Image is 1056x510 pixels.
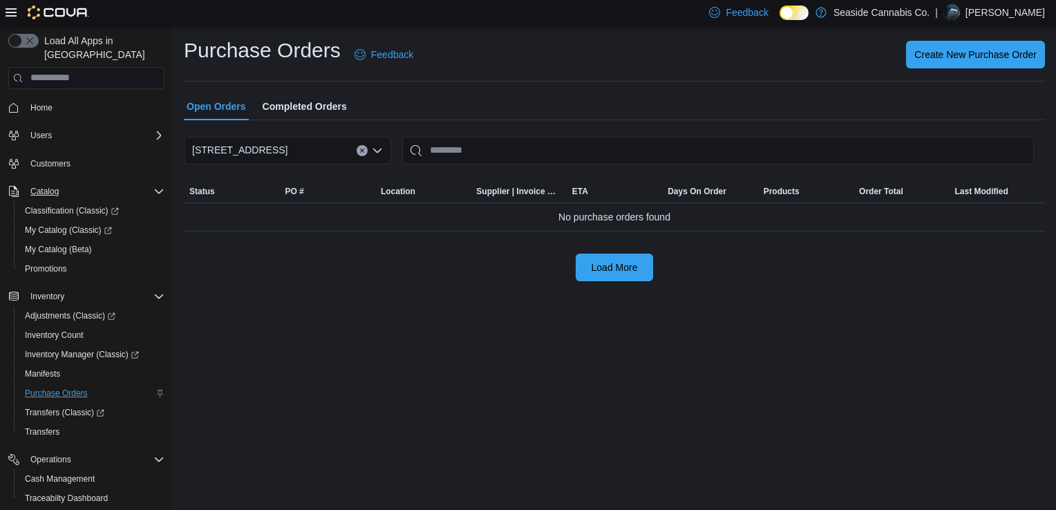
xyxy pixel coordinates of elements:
span: Feedback [371,48,413,62]
button: Inventory [25,288,70,305]
button: Cash Management [14,469,170,489]
a: Transfers [19,424,65,440]
button: PO # [279,180,375,202]
a: Transfers (Classic) [19,404,110,421]
button: Products [758,180,854,202]
a: Cash Management [19,471,100,487]
button: Load More [576,254,653,281]
span: Inventory Manager (Classic) [25,349,139,360]
span: Products [764,186,800,197]
button: Manifests [14,364,170,384]
button: Catalog [25,183,64,200]
span: Promotions [25,263,67,274]
button: Operations [3,450,170,469]
span: Purchase Orders [25,388,88,399]
button: Create New Purchase Order [906,41,1045,68]
button: Inventory [3,287,170,306]
span: Customers [30,158,70,169]
span: Inventory [25,288,164,305]
h1: Purchase Orders [184,37,341,64]
span: Home [25,99,164,116]
p: Seaside Cannabis Co. [833,4,930,21]
span: PO # [285,186,303,197]
a: Classification (Classic) [19,202,124,219]
a: My Catalog (Classic) [14,220,170,240]
span: No purchase orders found [558,209,670,225]
span: Transfers [19,424,164,440]
button: Location [375,180,471,202]
button: Order Total [854,180,949,202]
div: Ryan Friend [943,4,960,21]
span: Purchase Orders [19,385,164,402]
span: Users [30,130,52,141]
button: Status [184,180,279,202]
span: Load All Apps in [GEOGRAPHIC_DATA] [39,34,164,62]
span: Load More [592,261,638,274]
span: Adjustments (Classic) [19,308,164,324]
span: My Catalog (Beta) [25,244,92,255]
button: My Catalog (Beta) [14,240,170,259]
span: Cash Management [19,471,164,487]
span: Completed Orders [263,93,347,120]
span: My Catalog (Classic) [19,222,164,238]
span: Inventory Count [25,330,84,341]
button: Last Modified [950,180,1046,202]
span: ETA [572,186,588,197]
span: Transfers (Classic) [19,404,164,421]
button: Users [25,127,57,144]
p: [PERSON_NAME] [965,4,1045,21]
button: Catalog [3,182,170,201]
button: Days On Order [662,180,757,202]
button: Clear input [357,145,368,156]
button: Inventory Count [14,325,170,345]
span: Operations [25,451,164,468]
button: Purchase Orders [14,384,170,403]
input: This is a search bar. After typing your query, hit enter to filter the results lower in the page. [402,137,1034,164]
span: Open Orders [187,93,246,120]
span: Dark Mode [780,20,780,21]
a: Adjustments (Classic) [19,308,121,324]
button: Open list of options [372,145,383,156]
span: Feedback [726,6,768,19]
span: Transfers [25,426,59,437]
a: Transfers (Classic) [14,403,170,422]
span: Home [30,102,53,113]
span: Days On Order [668,186,726,197]
button: Users [3,126,170,145]
a: Inventory Count [19,327,89,343]
span: Operations [30,454,71,465]
span: Status [189,186,215,197]
span: Adjustments (Classic) [25,310,115,321]
span: Inventory [30,291,64,302]
a: Manifests [19,366,66,382]
span: Last Modified [955,186,1008,197]
span: Supplier | Invoice Number [476,186,560,197]
div: Location [381,186,415,197]
a: Feedback [349,41,419,68]
span: Create New Purchase Order [914,48,1037,62]
a: Traceabilty Dashboard [19,490,113,507]
a: Inventory Manager (Classic) [14,345,170,364]
span: Order Total [859,186,903,197]
a: Inventory Manager (Classic) [19,346,144,363]
button: Traceabilty Dashboard [14,489,170,508]
span: Transfers (Classic) [25,407,104,418]
a: Classification (Classic) [14,201,170,220]
button: Transfers [14,422,170,442]
p: | [935,4,938,21]
span: Users [25,127,164,144]
a: Home [25,100,58,116]
span: Cash Management [25,473,95,484]
span: Classification (Classic) [25,205,119,216]
a: Adjustments (Classic) [14,306,170,325]
span: Traceabilty Dashboard [19,490,164,507]
img: Cova [28,6,89,19]
span: Customers [25,155,164,172]
a: Purchase Orders [19,385,93,402]
button: Supplier | Invoice Number [471,180,566,202]
button: Operations [25,451,77,468]
a: My Catalog (Classic) [19,222,117,238]
span: Inventory Manager (Classic) [19,346,164,363]
a: Customers [25,155,76,172]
